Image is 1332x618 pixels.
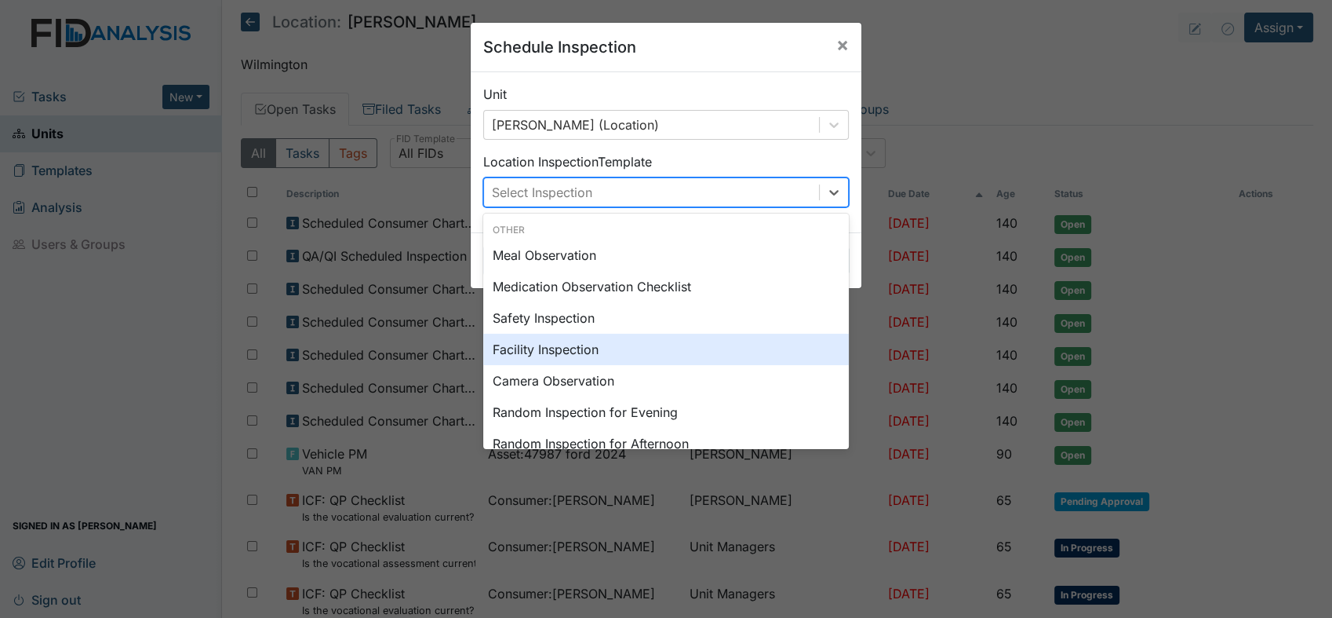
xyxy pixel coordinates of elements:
[483,334,849,365] div: Facility Inspection
[483,302,849,334] div: Safety Inspection
[492,183,592,202] div: Select Inspection
[483,35,636,59] h5: Schedule Inspection
[483,223,849,237] div: Other
[836,33,849,56] span: ×
[483,271,849,302] div: Medication Observation Checklist
[483,152,652,171] label: Location Inspection Template
[483,240,849,271] div: Meal Observation
[483,365,849,397] div: Camera Observation
[483,428,849,459] div: Random Inspection for Afternoon
[824,23,861,67] button: Close
[492,115,659,134] div: [PERSON_NAME] (Location)
[483,397,849,428] div: Random Inspection for Evening
[483,85,507,104] label: Unit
